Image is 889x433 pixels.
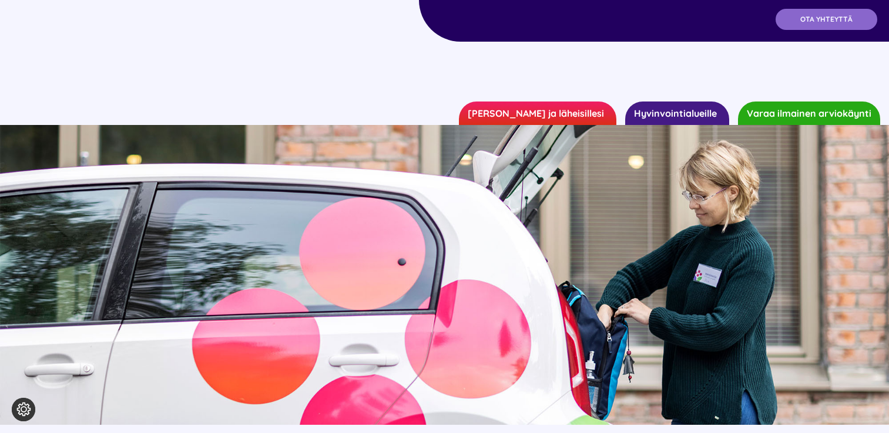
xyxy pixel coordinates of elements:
a: OTA YHTEYTTÄ [776,9,877,30]
a: Varaa ilmainen arviokäynti [738,102,880,125]
a: [PERSON_NAME] ja läheisillesi [459,102,616,125]
a: Hyvinvointialueille [625,102,729,125]
span: OTA YHTEYTTÄ [800,15,853,23]
button: Evästeasetukset [12,398,35,421]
